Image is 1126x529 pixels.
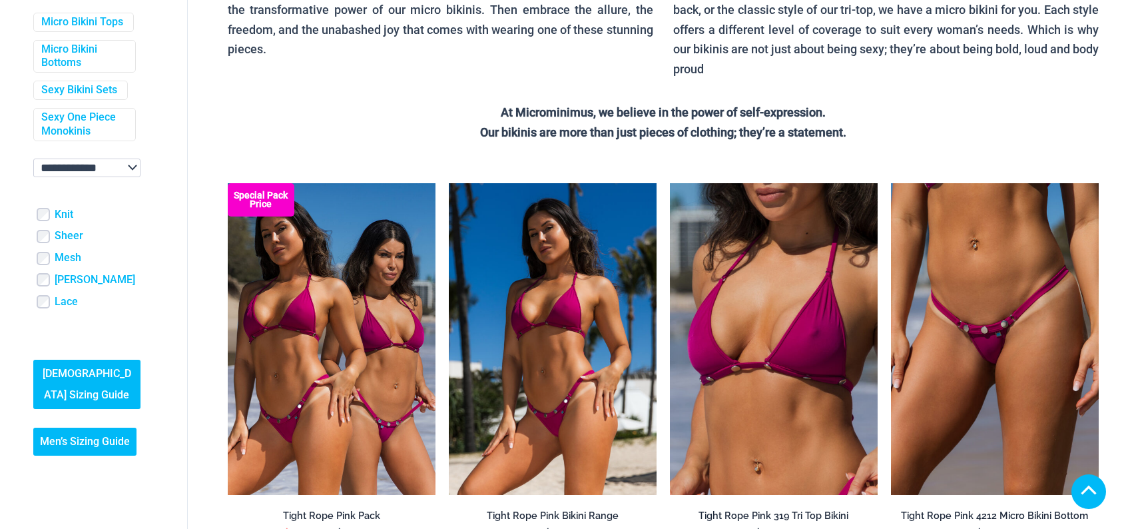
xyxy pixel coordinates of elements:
a: Lace [55,295,78,309]
a: Mesh [55,251,81,265]
a: [DEMOGRAPHIC_DATA] Sizing Guide [33,360,141,409]
h2: Tight Rope Pink Pack [228,510,435,522]
img: Tight Rope Pink 319 Top 4228 Thong 05 [449,183,657,495]
h2: Tight Rope Pink 319 Tri Top Bikini [670,510,878,522]
strong: Our bikinis are more than just pieces of clothing; they’re a statement. [480,125,846,139]
a: Tight Rope Pink Bikini Range [449,510,657,527]
b: Special Pack Price [228,191,294,209]
img: Collection Pack F [228,183,435,495]
a: Micro Bikini Tops [41,15,123,29]
a: Sexy One Piece Monokinis [41,111,125,139]
a: Tight Rope Pink 319 Top 01Tight Rope Pink 319 Top 4228 Thong 06Tight Rope Pink 319 Top 4228 Thong 06 [670,183,878,495]
a: Tight Rope Pink 4212 Micro Bikini Bottom [891,510,1099,527]
strong: At Microminimus, we believe in the power of self-expression. [501,105,826,119]
img: Tight Rope Pink 319 4212 Micro 01 [891,183,1099,495]
a: Tight Rope Pink 319 Top 4228 Thong 05Tight Rope Pink 319 Top 4228 Thong 06Tight Rope Pink 319 Top... [449,183,657,495]
h2: Tight Rope Pink 4212 Micro Bikini Bottom [891,510,1099,522]
select: wpc-taxonomy-pa_color-745982 [33,159,141,177]
a: Micro Bikini Bottoms [41,43,125,71]
a: Tight Rope Pink 319 Tri Top Bikini [670,510,878,527]
a: Men’s Sizing Guide [33,428,137,456]
a: Tight Rope Pink Pack [228,510,435,527]
a: Knit [55,208,73,222]
img: Tight Rope Pink 319 Top 01 [670,183,878,495]
a: Tight Rope Pink 319 4212 Micro 01Tight Rope Pink 319 4212 Micro 02Tight Rope Pink 319 4212 Micro 02 [891,183,1099,495]
h2: Tight Rope Pink Bikini Range [449,510,657,522]
a: Sheer [55,229,83,243]
a: Collection Pack F Collection Pack B (3)Collection Pack B (3) [228,183,435,495]
a: [PERSON_NAME] [55,273,135,287]
a: Sexy Bikini Sets [41,83,117,97]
